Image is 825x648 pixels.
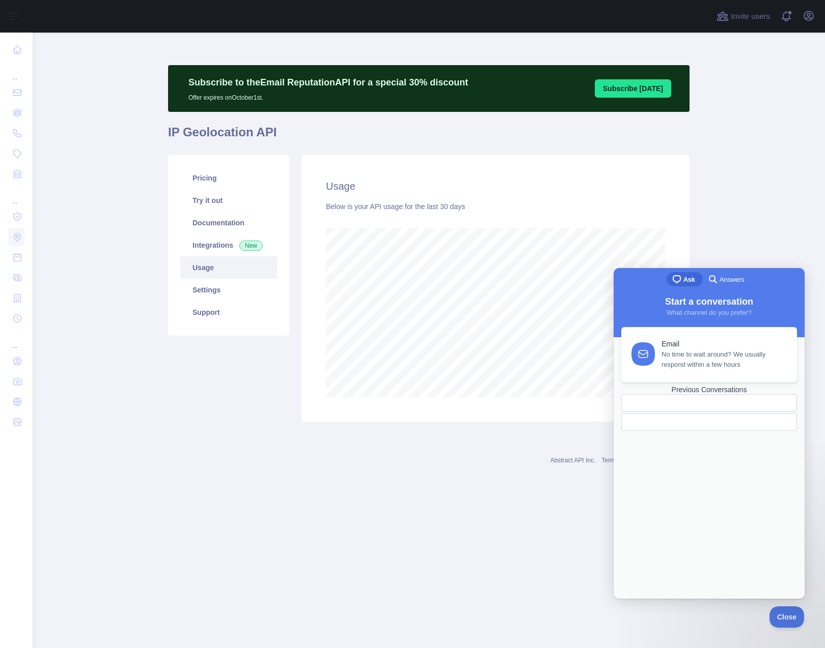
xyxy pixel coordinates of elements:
[180,234,277,256] a: Integrations New
[595,79,671,98] button: Subscribe [DATE]
[614,268,805,599] iframe: Help Scout Beacon - Live Chat, Contact Form, and Knowledge Base
[8,185,24,205] div: ...
[180,189,277,212] a: Try it out
[168,124,690,149] h1: IP Geolocation API
[714,8,772,24] button: Invite users
[769,606,805,628] iframe: Help Scout Beacon - Close
[8,61,24,81] div: ...
[551,457,596,464] a: Abstract API Inc.
[731,11,770,22] span: Invite users
[188,90,468,102] p: Offer expires on October 1st.
[180,256,277,279] a: Usage
[180,167,277,189] a: Pricing
[180,279,277,301] a: Settings
[326,201,665,212] div: Below is your API usage for the last 30 days
[188,75,468,90] p: Subscribe to the Email Reputation API for a special 30 % discount
[8,330,24,350] div: ...
[239,241,263,251] span: New
[601,457,646,464] a: Terms of service
[326,179,665,193] h2: Usage
[180,212,277,234] a: Documentation
[180,301,277,323] a: Support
